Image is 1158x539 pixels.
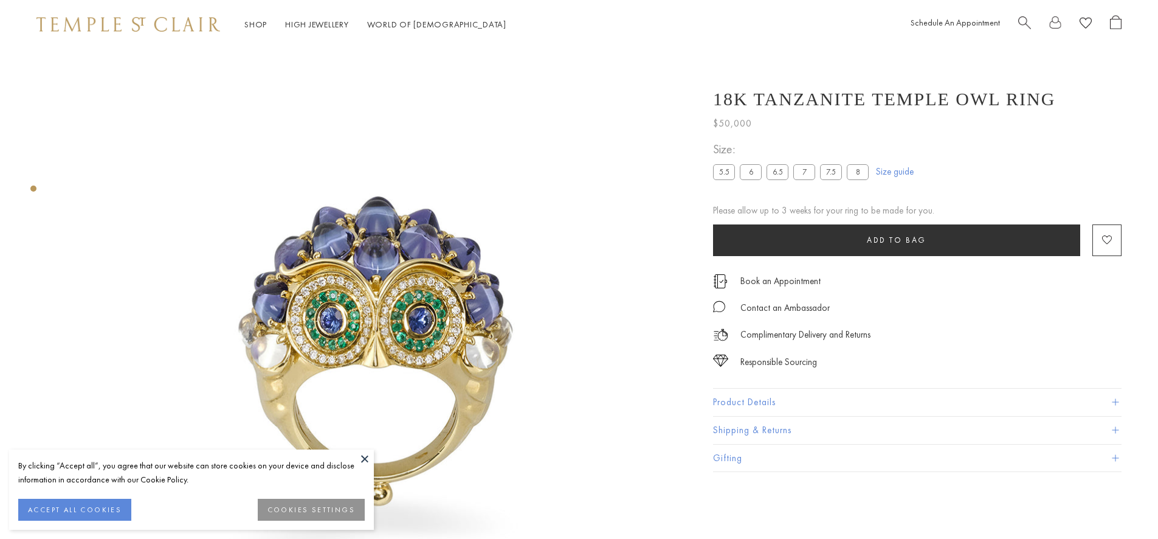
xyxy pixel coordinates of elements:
a: World of [DEMOGRAPHIC_DATA]World of [DEMOGRAPHIC_DATA] [367,19,506,30]
h1: 18K Tanzanite Temple Owl Ring [713,89,1055,110]
a: Book an Appointment [740,274,821,288]
button: Gifting [713,445,1122,472]
span: Size: [713,139,874,159]
div: By clicking “Accept all”, you agree that our website can store cookies on your device and disclos... [18,459,365,487]
a: ShopShop [244,19,267,30]
button: Add to bag [713,224,1080,256]
a: Schedule An Appointment [911,17,1000,28]
label: 5.5 [713,164,735,179]
button: ACCEPT ALL COOKIES [18,499,131,521]
a: High JewelleryHigh Jewellery [285,19,349,30]
a: Search [1018,15,1031,34]
button: Product Details [713,389,1122,416]
span: $50,000 [713,116,752,131]
label: 7.5 [820,164,842,179]
div: Contact an Ambassador [740,301,830,316]
img: MessageIcon-01_2.svg [713,301,725,313]
div: Responsible Sourcing [740,355,817,370]
label: 6.5 [767,164,788,179]
div: Please allow up to 3 weeks for your ring to be made for you. [713,203,1122,218]
label: 8 [847,164,869,179]
nav: Main navigation [244,17,506,32]
img: icon_sourcing.svg [713,355,728,367]
button: COOKIES SETTINGS [258,499,365,521]
img: Temple St. Clair [36,17,220,32]
a: Size guide [876,165,914,178]
img: icon_delivery.svg [713,327,728,343]
label: 7 [793,164,815,179]
a: View Wishlist [1080,15,1092,34]
label: 6 [740,164,762,179]
img: icon_appointment.svg [713,274,728,288]
p: Complimentary Delivery and Returns [740,327,870,343]
button: Shipping & Returns [713,417,1122,444]
a: Open Shopping Bag [1110,15,1122,34]
span: Add to bag [867,235,926,245]
div: Product gallery navigation [30,183,36,201]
